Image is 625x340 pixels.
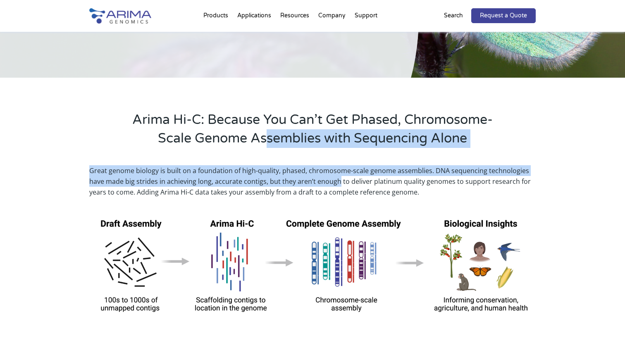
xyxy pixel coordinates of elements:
[444,10,463,21] p: Search
[89,8,151,24] img: Arima-Genomics-logo
[122,111,503,154] h2: Arima Hi-C: Because You Can’t Get Phased, Chromosome-Scale Genome Assemblies with Sequencing Alone
[471,8,536,23] a: Request a Quote
[89,210,536,323] img: Genome Assembly Graphic
[89,165,536,197] p: Great genome biology is built on a foundation of high-quality, phased, chromosome-scale genome as...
